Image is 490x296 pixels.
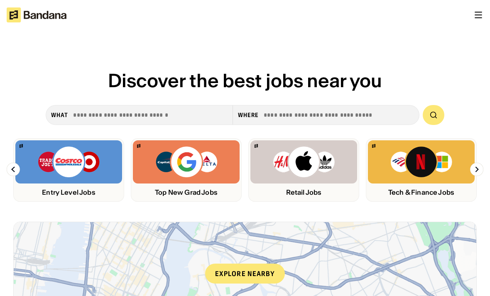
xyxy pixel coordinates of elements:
[133,188,240,196] div: Top New Grad Jobs
[155,145,218,179] img: Capital One, Google, Delta logos
[390,145,453,179] img: Bank of America, Netflix, Microsoft logos
[250,188,357,196] div: Retail Jobs
[255,144,258,148] img: Bandana logo
[7,7,66,22] img: Bandana logotype
[238,111,259,119] div: Where
[131,138,242,202] a: Bandana logoCapital One, Google, Delta logosTop New Grad Jobs
[368,188,475,196] div: Tech & Finance Jobs
[272,145,336,179] img: H&M, Apply, Adidas logos
[137,144,140,148] img: Bandana logo
[366,138,477,202] a: Bandana logoBank of America, Netflix, Microsoft logosTech & Finance Jobs
[108,69,382,92] span: Discover the best jobs near you
[15,188,122,196] div: Entry Level Jobs
[372,144,375,148] img: Bandana logo
[20,144,23,148] img: Bandana logo
[37,145,100,179] img: Trader Joe’s, Costco, Target logos
[470,163,483,176] img: Right Arrow
[205,264,285,284] div: Explore nearby
[248,138,359,202] a: Bandana logoH&M, Apply, Adidas logosRetail Jobs
[13,138,124,202] a: Bandana logoTrader Joe’s, Costco, Target logosEntry Level Jobs
[7,163,20,176] img: Left Arrow
[51,111,68,119] div: what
